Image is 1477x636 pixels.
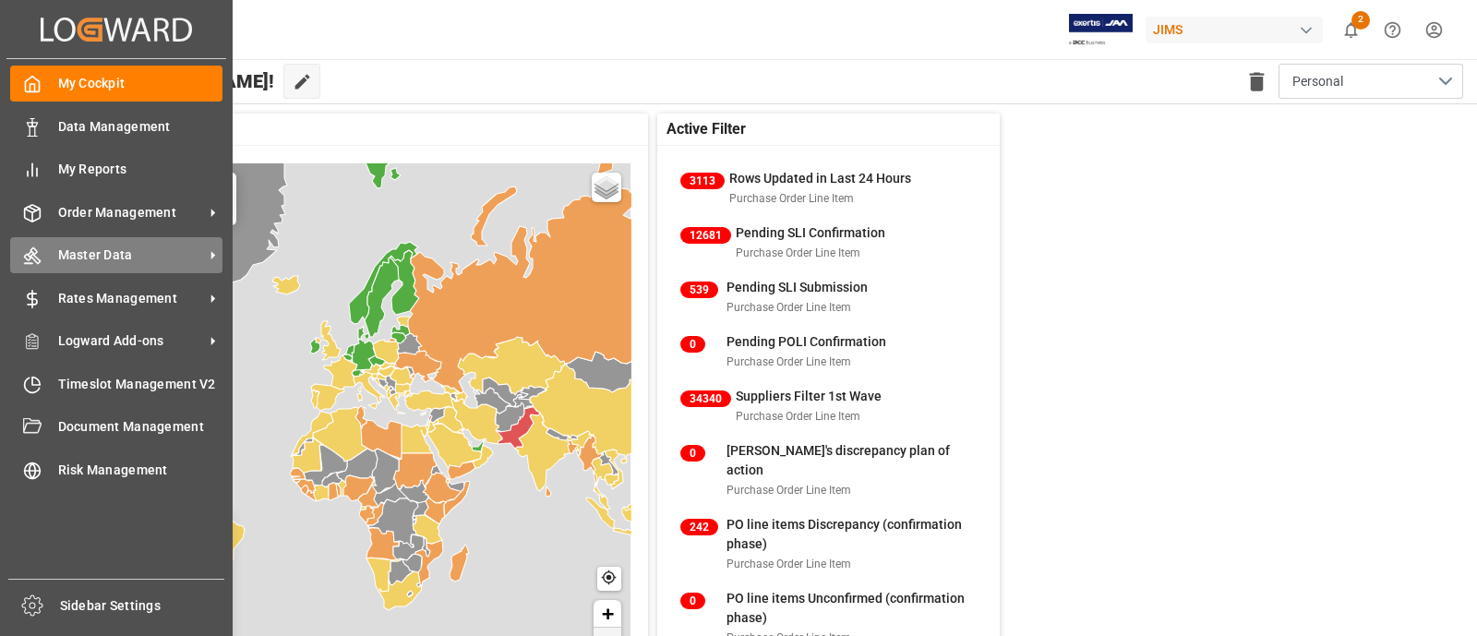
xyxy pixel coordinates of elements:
[680,336,705,353] span: 0
[1146,17,1323,43] div: JIMS
[726,334,886,349] span: Pending POLI Confirmation
[680,227,731,244] span: 12681
[1146,12,1330,47] button: JIMS
[58,331,204,351] span: Logward Add-ons
[680,441,977,499] a: 0[PERSON_NAME]'s discrepancy plan of actionPurchase Order Line Item
[736,225,885,240] span: Pending SLI Confirmation
[729,192,854,205] span: Purchase Order Line Item
[666,118,746,140] span: Active Filter
[1330,9,1372,51] button: show 2 new notifications
[1069,14,1133,46] img: Exertis%20JAM%20-%20Email%20Logo.jpg_1722504956.jpg
[729,171,911,186] span: Rows Updated in Last 24 Hours
[58,417,223,437] span: Document Management
[58,117,223,137] span: Data Management
[680,387,977,426] a: 34340Suppliers Filter 1st WavePurchase Order Line Item
[10,66,222,102] a: My Cockpit
[1292,72,1343,91] span: Personal
[680,445,705,462] span: 0
[58,74,223,93] span: My Cockpit
[58,375,223,394] span: Timeslot Management V2
[10,409,222,445] a: Document Management
[680,515,977,573] a: 242PO line items Discrepancy (confirmation phase)Purchase Order Line Item
[680,390,731,407] span: 34340
[1351,11,1370,30] span: 2
[58,246,204,265] span: Master Data
[60,596,225,616] span: Sidebar Settings
[10,451,222,487] a: Risk Management
[726,484,851,497] span: Purchase Order Line Item
[10,151,222,187] a: My Reports
[726,591,965,625] span: PO line items Unconfirmed (confirmation phase)
[58,289,204,308] span: Rates Management
[10,366,222,402] a: Timeslot Management V2
[594,600,621,628] a: Zoom in
[58,203,204,222] span: Order Management
[736,389,882,403] span: Suppliers Filter 1st Wave
[680,223,977,262] a: 12681Pending SLI ConfirmationPurchase Order Line Item
[736,410,860,423] span: Purchase Order Line Item
[680,593,705,609] span: 0
[1372,9,1413,51] button: Help Center
[592,173,621,202] a: Layers
[680,169,977,208] a: 3113Rows Updated in Last 24 HoursPurchase Order Line Item
[736,246,860,259] span: Purchase Order Line Item
[680,278,977,317] a: 539Pending SLI SubmissionPurchase Order Line Item
[602,602,614,625] span: +
[680,519,718,535] span: 242
[680,173,725,189] span: 3113
[10,108,222,144] a: Data Management
[58,160,223,179] span: My Reports
[726,443,950,477] span: [PERSON_NAME]'s discrepancy plan of action
[58,461,223,480] span: Risk Management
[680,282,718,298] span: 539
[680,332,977,371] a: 0Pending POLI ConfirmationPurchase Order Line Item
[726,355,851,368] span: Purchase Order Line Item
[726,280,868,294] span: Pending SLI Submission
[1279,64,1463,99] button: open menu
[726,558,851,570] span: Purchase Order Line Item
[726,301,851,314] span: Purchase Order Line Item
[726,517,962,551] span: PO line items Discrepancy (confirmation phase)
